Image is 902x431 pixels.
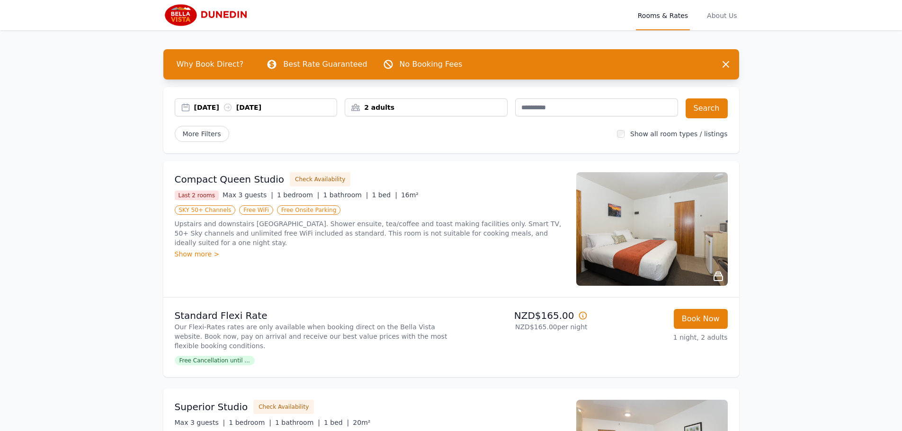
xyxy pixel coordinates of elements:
[686,98,728,118] button: Search
[353,419,370,426] span: 20m²
[630,130,727,138] label: Show all room types / listings
[175,219,565,247] p: Upstairs and downstairs [GEOGRAPHIC_DATA]. Shower ensuite, tea/coffee and toast making facilities...
[175,309,447,322] p: Standard Flexi Rate
[277,205,340,215] span: Free Onsite Parking
[229,419,271,426] span: 1 bedroom |
[223,191,273,199] span: Max 3 guests |
[345,103,507,112] div: 2 adults
[169,55,251,74] span: Why Book Direct?
[194,103,337,112] div: [DATE] [DATE]
[175,419,225,426] span: Max 3 guests |
[323,191,368,199] span: 1 bathroom |
[175,126,229,142] span: More Filters
[239,205,273,215] span: Free WiFi
[275,419,320,426] span: 1 bathroom |
[253,400,314,414] button: Check Availability
[283,59,367,70] p: Best Rate Guaranteed
[175,249,565,259] div: Show more >
[175,173,285,186] h3: Compact Queen Studio
[595,333,728,342] p: 1 night, 2 adults
[455,322,588,332] p: NZD$165.00 per night
[175,356,255,365] span: Free Cancellation until ...
[401,191,419,199] span: 16m²
[372,191,397,199] span: 1 bed |
[175,400,248,413] h3: Superior Studio
[674,309,728,329] button: Book Now
[175,205,236,215] span: SKY 50+ Channels
[175,191,219,200] span: Last 2 rooms
[324,419,349,426] span: 1 bed |
[175,322,447,351] p: Our Flexi-Rates rates are only available when booking direct on the Bella Vista website. Book now...
[455,309,588,322] p: NZD$165.00
[290,172,350,186] button: Check Availability
[163,4,254,26] img: Bella Vista Dunedin
[277,191,320,199] span: 1 bedroom |
[400,59,463,70] p: No Booking Fees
